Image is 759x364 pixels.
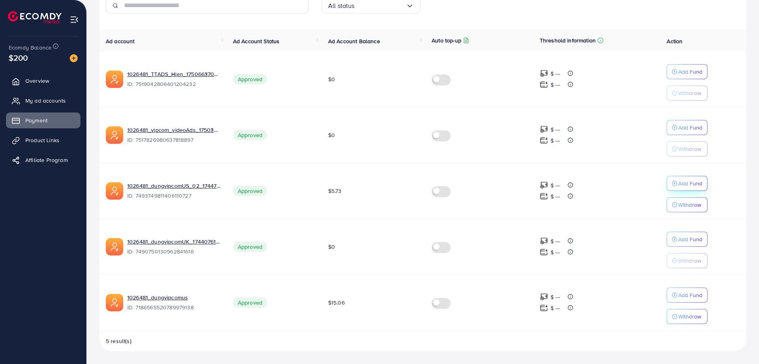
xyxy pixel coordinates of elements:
span: $5.73 [328,187,342,195]
p: Withdraw [678,312,701,321]
p: $ --- [551,136,560,145]
p: Add Fund [678,234,702,244]
p: $ --- [551,303,560,313]
button: Add Fund [667,176,707,191]
a: My ad accounts [6,93,80,109]
span: Ad Account Status [233,37,280,45]
img: logo [8,11,61,23]
img: top-up amount [540,136,548,145]
span: ID: 7517826980637818897 [127,136,220,144]
button: Withdraw [667,309,707,324]
span: $0 [328,75,335,83]
p: Add Fund [678,67,702,76]
span: Ad account [106,37,135,45]
span: 5 result(s) [106,337,132,345]
span: Affiliate Program [25,156,68,164]
span: Payment [25,116,48,124]
span: ID: 7186565520789979138 [127,303,220,311]
img: ic-ads-acc.e4c84228.svg [106,238,123,255]
span: Approved [233,297,267,308]
img: ic-ads-acc.e4c84228.svg [106,71,123,88]
div: <span class='underline'>1026481_vipcom_videoAds_1750380509111</span></br>7517826980637818897 [127,126,220,144]
img: top-up amount [540,125,548,133]
p: $ --- [551,248,560,257]
span: ID: 7490750130962841616 [127,248,220,255]
a: Overview [6,73,80,89]
img: ic-ads-acc.e4c84228.svg [106,294,123,311]
span: $200 [9,52,28,63]
img: top-up amount [540,80,548,89]
p: Auto top-up [432,36,461,45]
img: top-up amount [540,304,548,312]
a: 1026481_dungvipcomUS_02_1744774713900 [127,182,220,190]
p: Withdraw [678,256,701,265]
p: $ --- [551,125,560,134]
span: Product Links [25,136,59,144]
span: $0 [328,131,335,139]
a: Product Links [6,132,80,148]
img: image [70,54,78,62]
p: Withdraw [678,200,701,210]
img: top-up amount [540,237,548,245]
button: Withdraw [667,141,707,156]
span: $0 [328,243,335,251]
span: $15.06 [328,299,345,307]
p: $ --- [551,69,560,78]
button: Withdraw [667,253,707,268]
p: Withdraw [678,88,701,98]
span: ID: 7519042806401204232 [127,80,220,88]
div: <span class='underline'>1026481_dungvipcomUS_02_1744774713900</span></br>7493749811406110727 [127,182,220,200]
span: ID: 7493749811406110727 [127,192,220,200]
p: $ --- [551,192,560,201]
a: 1026481_dungvipcomus [127,293,188,301]
button: Withdraw [667,86,707,101]
p: $ --- [551,236,560,246]
a: Payment [6,112,80,128]
span: Approved [233,242,267,252]
a: Affiliate Program [6,152,80,168]
p: Withdraw [678,144,701,154]
p: Add Fund [678,123,702,132]
span: Action [667,37,683,45]
span: Ecomdy Balance [9,44,52,51]
button: Withdraw [667,197,707,212]
p: $ --- [551,292,560,302]
div: <span class='underline'>1026481_dungvipcomus</span></br>7186565520789979138 [127,293,220,312]
span: Approved [233,130,267,140]
img: top-up amount [540,69,548,78]
button: Add Fund [667,232,707,247]
img: ic-ads-acc.e4c84228.svg [106,182,123,200]
span: Ad Account Balance [328,37,380,45]
a: 1026481_TTADS_Hien_1750663705167 [127,70,220,78]
span: Approved [233,186,267,196]
a: 1026481_vipcom_videoAds_1750380509111 [127,126,220,134]
img: menu [70,15,79,24]
a: 1026481_dungvipcomUK_1744076183761 [127,238,220,246]
p: Add Fund [678,290,702,300]
p: Threshold information [540,36,596,45]
img: ic-ads-acc.e4c84228.svg [106,126,123,144]
span: My ad accounts [25,97,66,105]
button: Add Fund [667,64,707,79]
button: Add Fund [667,120,707,135]
p: $ --- [551,80,560,90]
button: Add Fund [667,288,707,303]
p: $ --- [551,181,560,190]
div: <span class='underline'>1026481_TTADS_Hien_1750663705167</span></br>7519042806401204232 [127,70,220,88]
img: top-up amount [540,181,548,189]
iframe: Chat [725,328,753,358]
div: <span class='underline'>1026481_dungvipcomUK_1744076183761</span></br>7490750130962841616 [127,238,220,256]
span: Approved [233,74,267,84]
span: Overview [25,77,49,85]
p: Add Fund [678,179,702,188]
img: top-up amount [540,293,548,301]
img: top-up amount [540,192,548,200]
img: top-up amount [540,248,548,256]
